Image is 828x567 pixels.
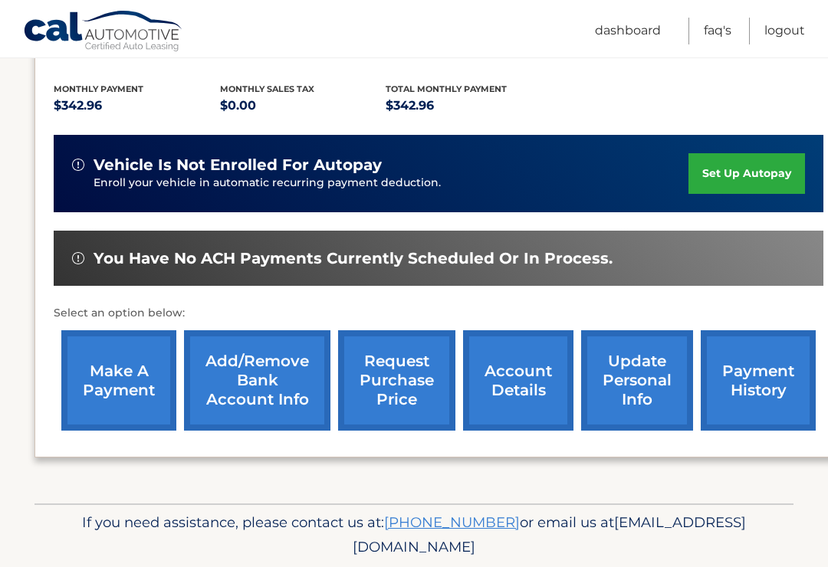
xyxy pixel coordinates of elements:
p: Enroll your vehicle in automatic recurring payment deduction. [94,175,688,192]
a: make a payment [61,330,176,431]
img: alert-white.svg [72,159,84,171]
p: Select an option below: [54,304,823,323]
p: $0.00 [220,95,386,116]
span: [EMAIL_ADDRESS][DOMAIN_NAME] [353,513,746,556]
img: alert-white.svg [72,252,84,264]
span: Monthly sales Tax [220,84,314,94]
a: update personal info [581,330,693,431]
a: Dashboard [595,18,661,44]
span: Monthly Payment [54,84,143,94]
p: If you need assistance, please contact us at: or email us at [58,510,770,559]
span: Total Monthly Payment [386,84,507,94]
p: $342.96 [386,95,552,116]
a: Logout [764,18,805,44]
p: $342.96 [54,95,220,116]
span: You have no ACH payments currently scheduled or in process. [94,249,613,268]
a: [PHONE_NUMBER] [384,513,520,531]
a: set up autopay [688,153,805,194]
a: Cal Automotive [23,10,184,54]
a: Add/Remove bank account info [184,330,330,431]
a: FAQ's [704,18,731,44]
a: request purchase price [338,330,455,431]
a: account details [463,330,573,431]
a: payment history [701,330,816,431]
span: vehicle is not enrolled for autopay [94,156,382,175]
